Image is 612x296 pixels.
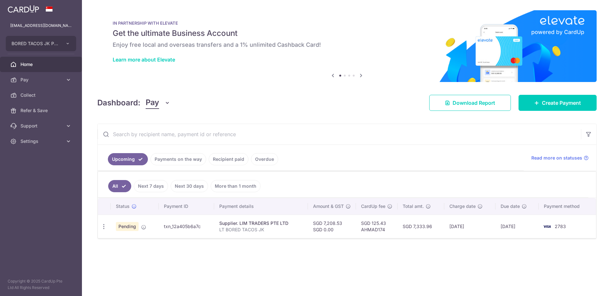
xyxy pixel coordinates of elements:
[403,203,424,210] span: Total amt.
[495,215,538,238] td: [DATE]
[308,215,356,238] td: SGD 7,208.53 SGD 0.00
[159,198,214,215] th: Payment ID
[97,10,597,82] img: Renovation banner
[444,215,495,238] td: [DATE]
[159,215,214,238] td: txn_12a405b6a7c
[219,220,302,226] div: Supplier. LIM TRADERS PTE LTD
[108,153,148,165] a: Upcoming
[214,198,308,215] th: Payment details
[571,277,606,293] iframe: Opens a widget where you can find more information
[20,61,63,68] span: Home
[555,224,566,229] span: 2783
[97,97,141,109] h4: Dashboard:
[398,215,444,238] td: SGD 7,333.96
[20,77,63,83] span: Pay
[108,180,131,192] a: All
[541,223,553,230] img: Bank Card
[519,95,597,111] a: Create Payment
[501,203,520,210] span: Due date
[20,107,63,114] span: Refer & Save
[8,5,39,13] img: CardUp
[209,153,248,165] a: Recipient paid
[113,21,581,26] p: IN PARTNERSHIP WITH ELEVATE
[171,180,208,192] a: Next 30 days
[20,92,63,98] span: Collect
[12,40,59,47] span: BORED TACOS JK PTE. LTD.
[429,95,511,111] a: Download Report
[6,36,76,51] button: BORED TACOS JK PTE. LTD.
[251,153,278,165] a: Overdue
[219,226,302,233] p: LT BORED TACOS JK
[113,41,581,49] h6: Enjoy free local and overseas transfers and a 1% unlimited Cashback Card!
[98,124,581,144] input: Search by recipient name, payment id or reference
[20,138,63,144] span: Settings
[361,203,385,210] span: CardUp fee
[116,203,130,210] span: Status
[134,180,168,192] a: Next 7 days
[113,28,581,38] h5: Get the ultimate Business Account
[453,99,495,107] span: Download Report
[116,222,139,231] span: Pending
[146,97,159,109] span: Pay
[356,215,398,238] td: SGD 125.43 AHMAD174
[20,123,63,129] span: Support
[211,180,261,192] a: More than 1 month
[539,198,596,215] th: Payment method
[313,203,344,210] span: Amount & GST
[531,155,589,161] a: Read more on statuses
[113,56,175,63] a: Learn more about Elevate
[531,155,582,161] span: Read more on statuses
[150,153,206,165] a: Payments on the way
[146,97,170,109] button: Pay
[10,22,72,29] p: [EMAIL_ADDRESS][DOMAIN_NAME]
[449,203,476,210] span: Charge date
[542,99,581,107] span: Create Payment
